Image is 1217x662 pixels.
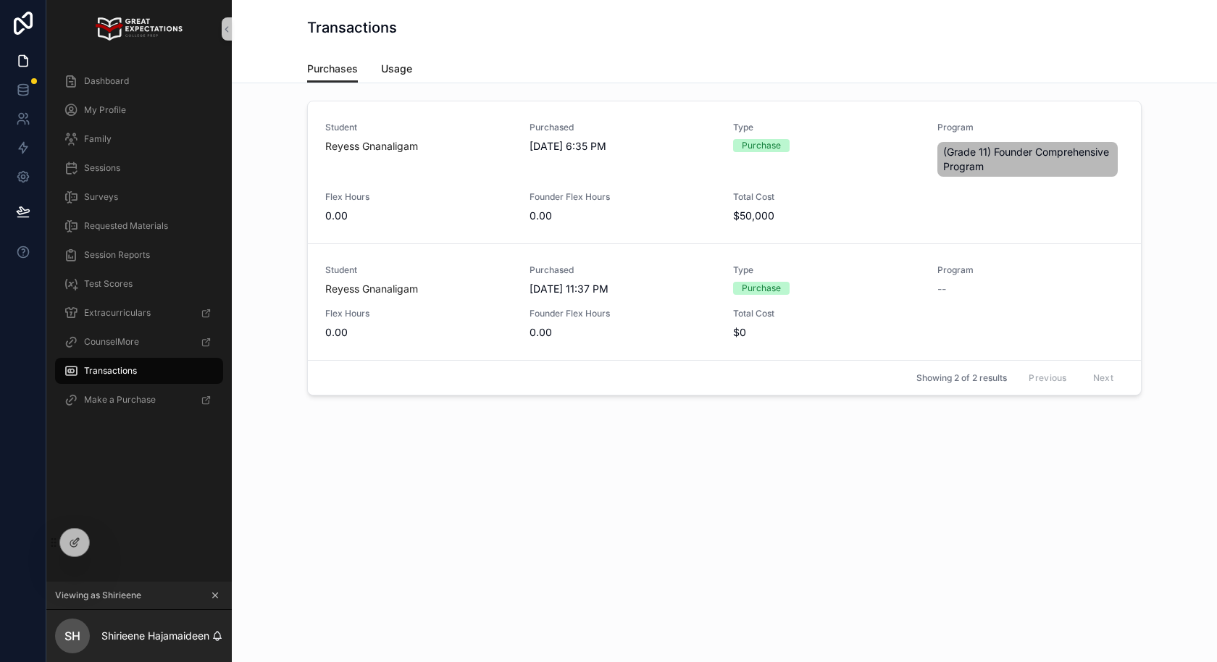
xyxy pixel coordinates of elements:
[84,191,118,203] span: Surveys
[530,282,716,296] span: [DATE] 11:37 PM
[530,264,716,276] span: Purchased
[381,62,412,76] span: Usage
[742,282,781,295] div: Purchase
[937,264,1124,276] span: Program
[916,372,1007,384] span: Showing 2 of 2 results
[55,300,223,326] a: Extracurriculars
[530,308,716,319] span: Founder Flex Hours
[84,162,120,174] span: Sessions
[742,139,781,152] div: Purchase
[64,627,80,645] span: SH
[55,184,223,210] a: Surveys
[96,17,182,41] img: App logo
[307,56,358,83] a: Purchases
[84,336,139,348] span: CounselMore
[84,278,133,290] span: Test Scores
[55,387,223,413] a: Make a Purchase
[733,308,920,319] span: Total Cost
[325,325,512,340] span: 0.00
[55,358,223,384] a: Transactions
[55,329,223,355] a: CounselMore
[943,145,1113,174] span: (Grade 11) Founder Comprehensive Program
[84,133,112,145] span: Family
[84,104,126,116] span: My Profile
[55,213,223,239] a: Requested Materials
[55,155,223,181] a: Sessions
[55,68,223,94] a: Dashboard
[46,58,232,432] div: scrollable content
[733,191,920,203] span: Total Cost
[55,242,223,268] a: Session Reports
[84,220,168,232] span: Requested Materials
[530,191,716,203] span: Founder Flex Hours
[325,209,512,223] span: 0.00
[325,139,418,154] a: Reyess Gnanaligam
[530,122,716,133] span: Purchased
[55,271,223,297] a: Test Scores
[55,126,223,152] a: Family
[325,191,512,203] span: Flex Hours
[84,249,150,261] span: Session Reports
[530,139,716,154] span: [DATE] 6:35 PM
[84,75,129,87] span: Dashboard
[530,325,716,340] span: 0.00
[733,264,920,276] span: Type
[101,629,209,643] p: Shirieene Hajamaideen
[84,394,156,406] span: Make a Purchase
[530,209,716,223] span: 0.00
[55,590,141,601] span: Viewing as Shirieene
[325,264,512,276] span: Student
[307,62,358,76] span: Purchases
[381,56,412,85] a: Usage
[307,17,397,38] h1: Transactions
[84,307,151,319] span: Extracurriculars
[84,365,137,377] span: Transactions
[55,97,223,123] a: My Profile
[325,282,418,296] a: Reyess Gnanaligam
[733,122,920,133] span: Type
[733,325,920,340] span: $0
[937,282,946,296] span: --
[733,209,920,223] span: $50,000
[325,308,512,319] span: Flex Hours
[325,122,512,133] span: Student
[937,122,1124,133] span: Program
